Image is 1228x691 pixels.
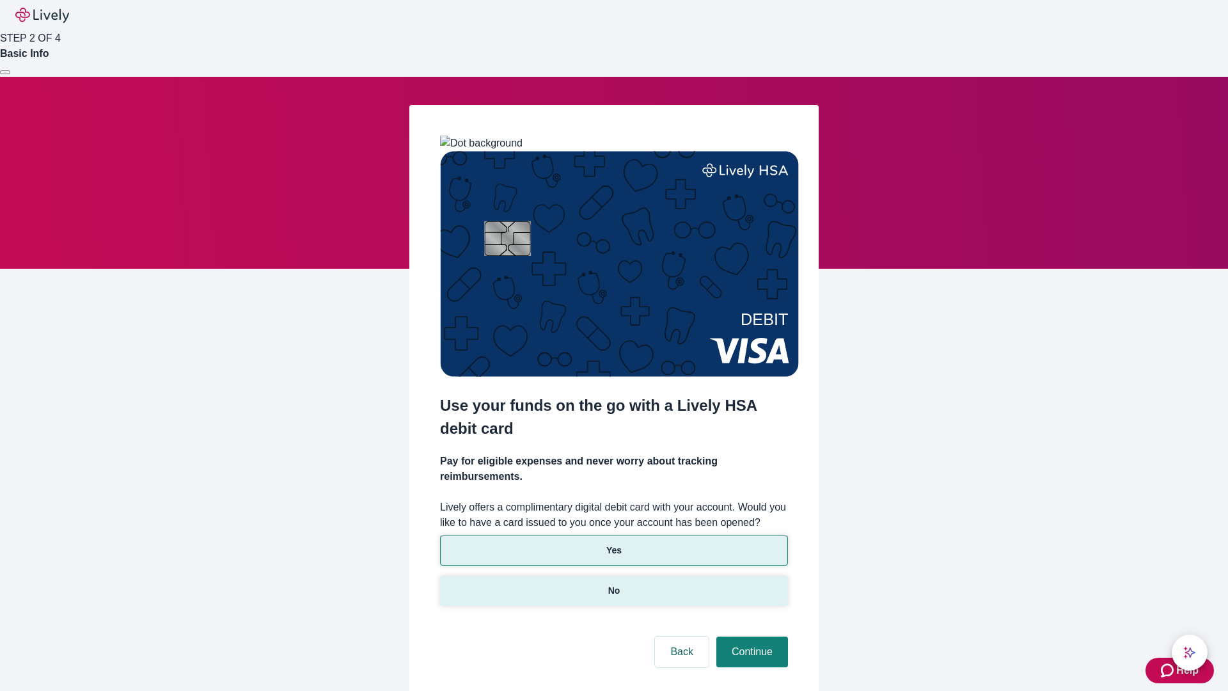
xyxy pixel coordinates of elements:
[1183,646,1196,659] svg: Lively AI Assistant
[440,394,788,440] h2: Use your funds on the go with a Lively HSA debit card
[1145,658,1214,683] button: Zendesk support iconHelp
[440,536,788,566] button: Yes
[1161,663,1176,678] svg: Zendesk support icon
[1172,635,1208,671] button: chat
[440,576,788,606] button: No
[440,500,788,530] label: Lively offers a complimentary digital debit card with your account. Would you like to have a card...
[440,454,788,484] h4: Pay for eligible expenses and never worry about tracking reimbursements.
[608,584,620,598] p: No
[440,136,523,151] img: Dot background
[1176,663,1199,678] span: Help
[716,637,788,667] button: Continue
[606,544,622,557] p: Yes
[440,151,799,377] img: Debit card
[15,8,69,23] img: Lively
[655,637,709,667] button: Back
